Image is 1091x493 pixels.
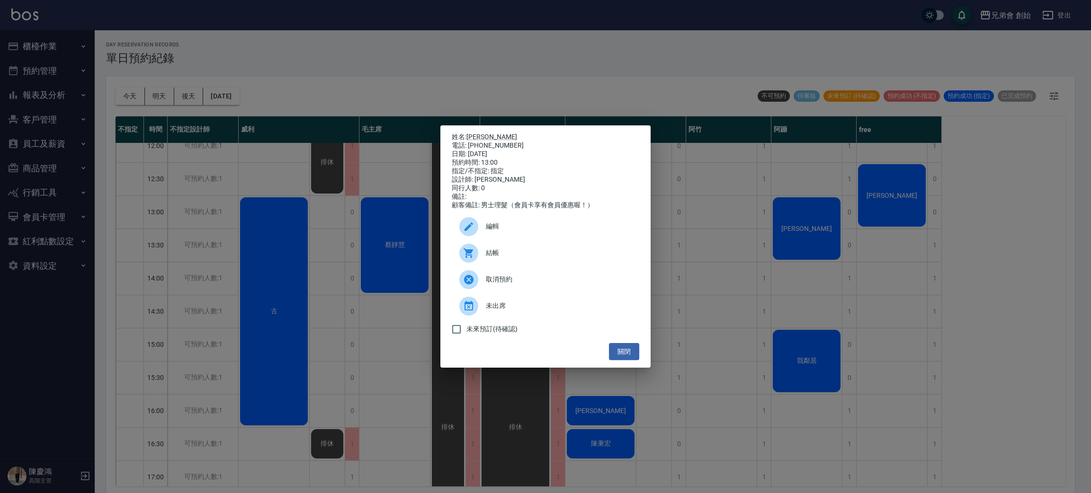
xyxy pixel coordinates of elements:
div: 電話: [PHONE_NUMBER] [452,141,639,150]
div: 同行人數: 0 [452,184,639,193]
span: 結帳 [486,248,632,258]
div: 取消預約 [452,266,639,293]
span: 取消預約 [486,274,632,284]
div: 指定/不指定: 指定 [452,167,639,176]
div: 日期: [DATE] [452,150,639,158]
div: 預約時間: 13:00 [452,158,639,167]
div: 備註: [452,193,639,201]
p: 姓名: [452,133,639,141]
a: [PERSON_NAME] [466,133,517,141]
span: 編輯 [486,221,632,231]
div: 顧客備註: 男士理髮（會員卡享有會員優惠喔！） [452,201,639,210]
span: 未出席 [486,301,632,311]
div: 編輯 [452,213,639,240]
button: 關閉 [609,343,639,361]
div: 設計師: [PERSON_NAME] [452,176,639,184]
a: 結帳 [452,240,639,266]
div: 未出席 [452,293,639,319]
span: 未來預訂(待確認) [466,324,518,334]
